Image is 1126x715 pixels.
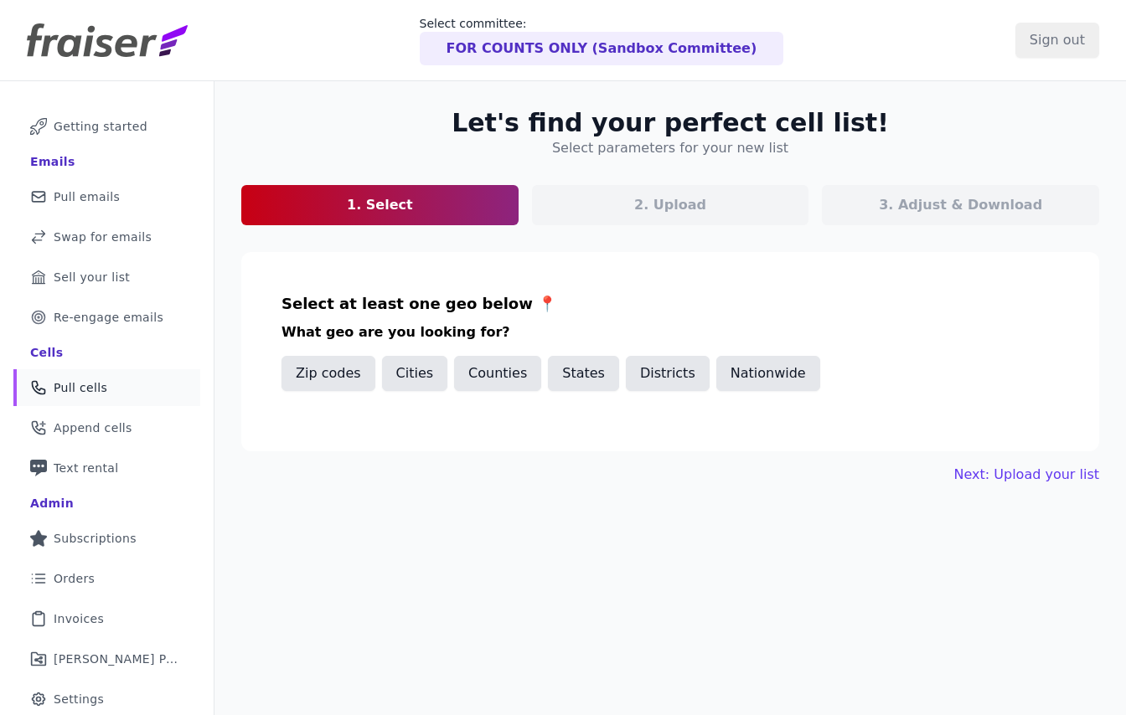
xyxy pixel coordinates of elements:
span: Invoices [54,610,104,627]
div: Cells [30,344,63,361]
span: Orders [54,570,95,587]
a: Select committee: FOR COUNTS ONLY (Sandbox Committee) [420,15,784,65]
span: Sell your list [54,269,130,285]
span: Re-engage emails [54,309,163,326]
h4: Select parameters for your new list [552,138,788,158]
span: Getting started [54,118,147,135]
span: Select at least one geo below 📍 [281,295,556,312]
a: Invoices [13,600,200,637]
span: Swap for emails [54,229,152,245]
p: Select committee: [420,15,784,32]
span: Pull cells [54,379,107,396]
span: Text rental [54,460,119,476]
span: [PERSON_NAME] Performance [54,651,180,667]
button: Counties [454,356,541,391]
p: 2. Upload [634,195,706,215]
div: Emails [30,153,75,170]
input: Sign out [1015,23,1099,58]
span: Subscriptions [54,530,137,547]
span: Settings [54,691,104,707]
a: Swap for emails [13,219,200,255]
span: Pull emails [54,188,120,205]
a: 1. Select [241,185,519,225]
button: States [548,356,619,391]
p: 3. Adjust & Download [879,195,1042,215]
a: Pull emails [13,178,200,215]
button: Next: Upload your list [954,465,1099,485]
button: Nationwide [716,356,820,391]
button: Cities [382,356,448,391]
p: FOR COUNTS ONLY (Sandbox Committee) [447,39,757,59]
img: Fraiser Logo [27,23,188,57]
a: Orders [13,560,200,597]
span: Append cells [54,419,132,436]
div: Admin [30,495,74,512]
button: Zip codes [281,356,375,391]
a: Pull cells [13,369,200,406]
p: 1. Select [347,195,413,215]
a: Text rental [13,450,200,486]
a: Re-engage emails [13,299,200,336]
h3: What geo are you looking for? [281,322,1059,342]
a: Sell your list [13,259,200,296]
a: Getting started [13,108,200,145]
a: [PERSON_NAME] Performance [13,640,200,677]
h2: Let's find your perfect cell list! [452,108,889,138]
button: Districts [626,356,710,391]
a: Append cells [13,409,200,446]
a: Subscriptions [13,520,200,557]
